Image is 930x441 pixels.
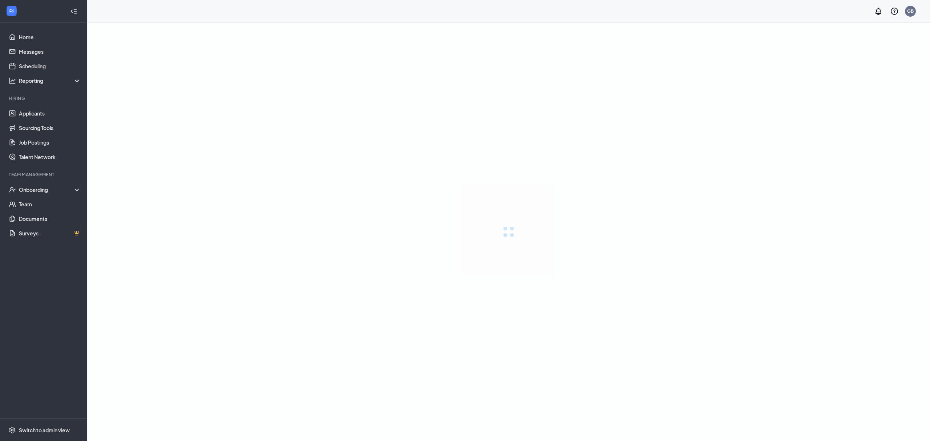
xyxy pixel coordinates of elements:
svg: QuestionInfo [890,7,899,16]
div: Switch to admin view [19,426,70,434]
svg: WorkstreamLogo [8,7,15,15]
div: Onboarding [19,186,81,193]
a: Messages [19,44,81,59]
a: Job Postings [19,135,81,150]
a: Applicants [19,106,81,121]
svg: UserCheck [9,186,16,193]
a: Home [19,30,81,44]
div: Team Management [9,171,80,178]
div: Hiring [9,95,80,101]
a: Scheduling [19,59,81,73]
a: SurveysCrown [19,226,81,240]
div: GB [907,8,914,14]
svg: Collapse [70,8,77,15]
a: Documents [19,211,81,226]
div: Reporting [19,77,81,84]
a: Talent Network [19,150,81,164]
svg: Notifications [874,7,883,16]
svg: Analysis [9,77,16,84]
a: Team [19,197,81,211]
svg: Settings [9,426,16,434]
a: Sourcing Tools [19,121,81,135]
